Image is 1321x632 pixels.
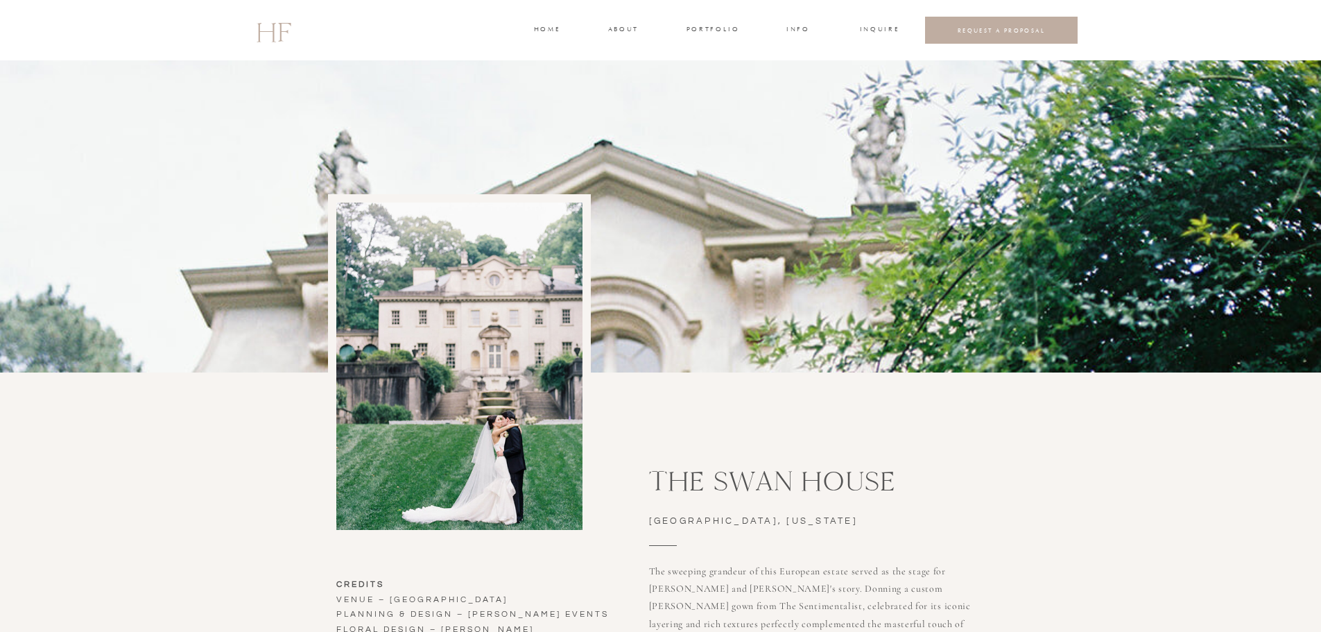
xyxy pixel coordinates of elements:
[786,24,811,37] a: INFO
[649,467,1070,506] h3: The Swan House
[534,24,560,37] a: home
[936,26,1067,34] a: REQUEST A PROPOSAL
[860,24,897,37] a: INQUIRE
[256,10,291,51] a: HF
[687,24,739,37] a: portfolio
[336,580,384,589] b: CREDITS
[608,24,637,37] a: about
[649,513,891,533] h3: [GEOGRAPHIC_DATA], [US_STATE]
